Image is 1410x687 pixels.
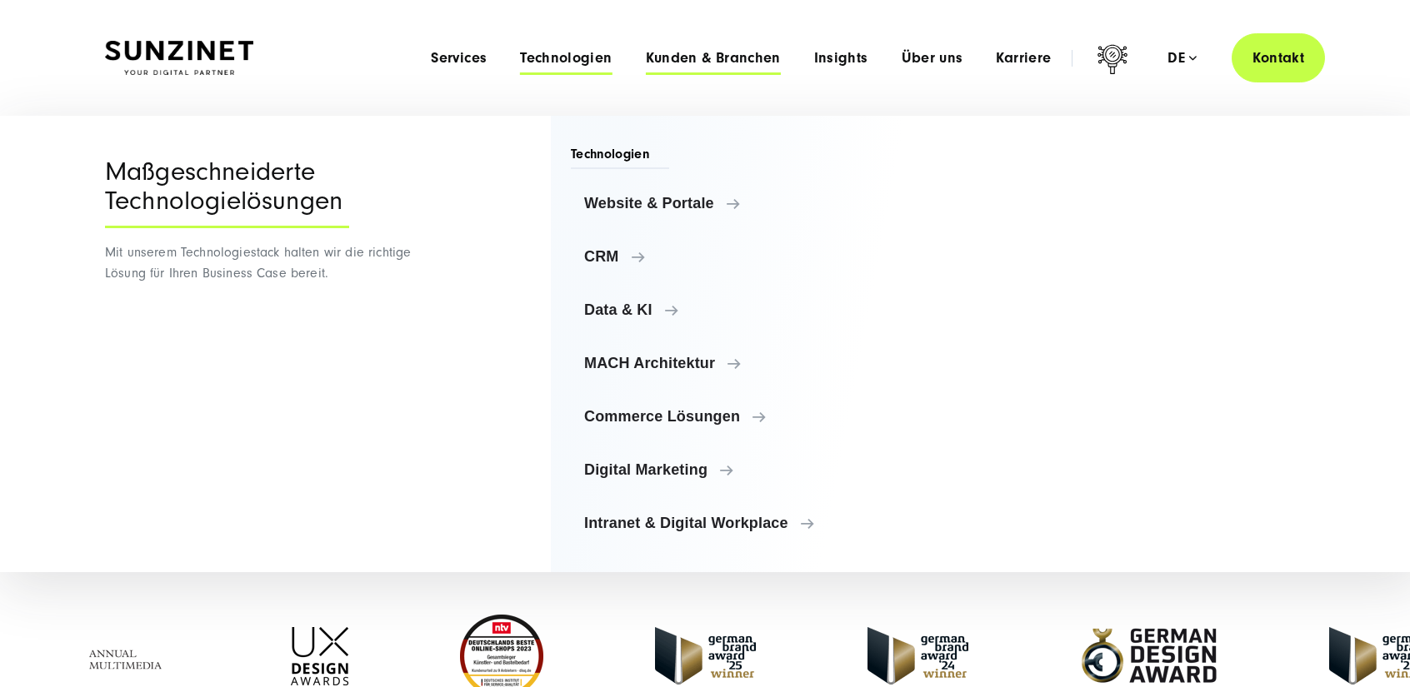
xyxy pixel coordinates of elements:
[867,627,968,685] img: German-Brand-Award - fullservice digital agentur SUNZINET
[584,408,915,425] span: Commerce Lösungen
[584,301,915,318] span: Data & KI
[902,50,963,67] a: Über uns
[520,50,612,67] a: Technologien
[996,50,1051,67] a: Karriere
[814,50,868,67] a: Insights
[584,355,915,371] span: MACH Architektur
[584,195,915,212] span: Website & Portale
[571,343,928,383] a: MACH Architektur
[571,450,928,490] a: Digital Marketing
[1232,33,1325,82] a: Kontakt
[571,503,928,543] a: Intranet & Digital Workplace
[1080,627,1217,685] img: German-Design-Award - fullservice digital agentur SUNZINET
[1167,50,1197,67] div: de
[77,627,179,685] img: Full Service Digitalagentur - Annual Multimedia Awards
[584,248,915,265] span: CRM
[571,183,928,223] a: Website & Portale
[571,396,928,436] a: Commerce Lösungen
[105,242,417,284] p: Mit unserem Technologiestack halten wir die richtige Lösung für Ihren Business Case bereit.
[571,145,669,169] span: Technologien
[571,290,928,330] a: Data & KI
[584,461,915,478] span: Digital Marketing
[291,627,348,685] img: UX-Design-Awards - fullservice digital agentur SUNZINET
[646,50,781,67] a: Kunden & Branchen
[584,515,915,531] span: Intranet & Digital Workplace
[105,41,253,76] img: SUNZINET Full Service Digital Agentur
[105,157,349,228] div: Maßgeschneiderte Technologielösungen
[571,236,928,276] a: CRM
[431,50,487,67] a: Services
[655,627,756,685] img: German Brand Award winner 2025 - Full Service Digital Agentur SUNZINET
